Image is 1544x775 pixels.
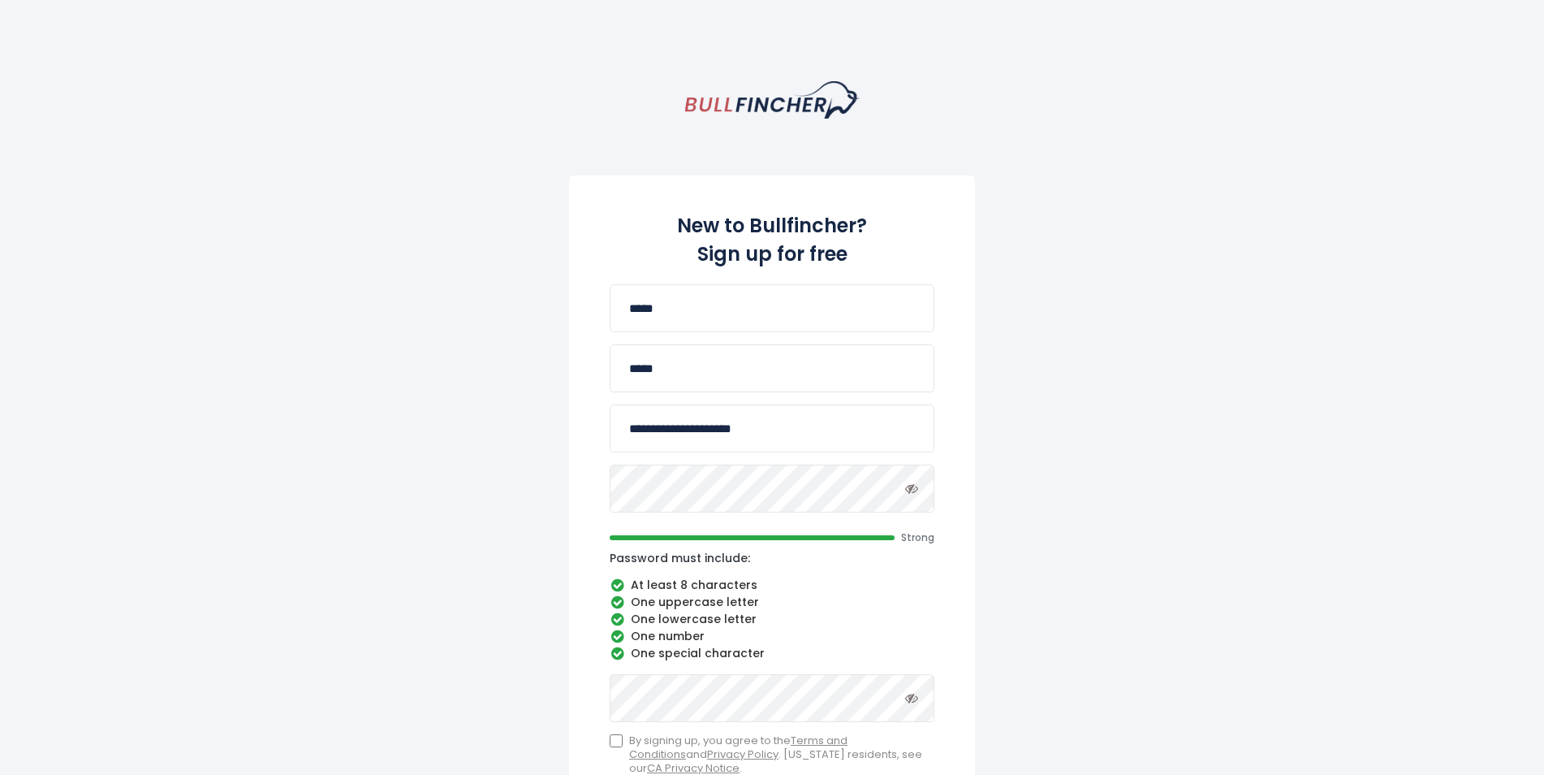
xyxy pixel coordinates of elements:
[610,211,934,268] h2: New to Bullfincher? Sign up for free
[901,531,934,544] span: Strong
[610,613,934,627] li: One lowercase letter
[610,734,623,747] input: By signing up, you agree to theTerms and ConditionsandPrivacy Policy. [US_STATE] residents, see o...
[610,578,934,593] li: At least 8 characters
[905,482,918,495] i: Toggle password visibility
[610,647,934,661] li: One special character
[707,747,778,762] a: Privacy Policy
[685,81,860,119] a: homepage
[610,595,934,610] li: One uppercase letter
[629,733,847,762] a: Terms and Conditions
[610,551,934,565] p: Password must include:
[610,630,934,644] li: One number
